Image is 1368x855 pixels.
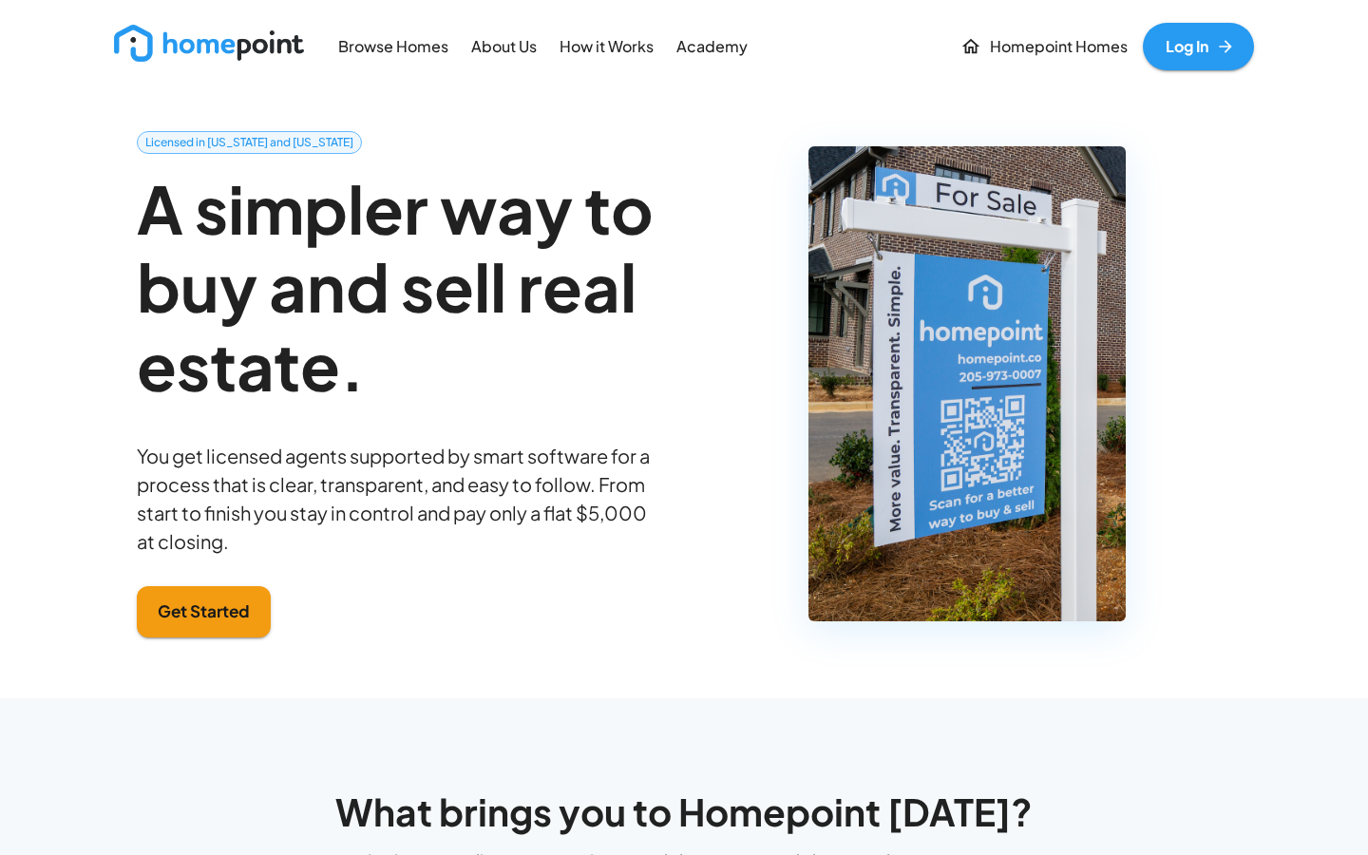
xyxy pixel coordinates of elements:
img: new_logo_light.png [114,25,304,62]
p: Browse Homes [338,36,448,58]
p: About Us [471,36,537,58]
p: Homepoint Homes [990,36,1128,58]
h2: A simpler way to buy and sell real estate. [137,169,665,404]
a: Academy [669,25,755,67]
a: Homepoint Homes [953,23,1135,70]
a: Browse Homes [331,25,456,67]
p: Academy [676,36,748,58]
p: How it Works [560,36,654,58]
img: Homepoint For Sale Sign [808,146,1125,621]
span: Licensed in [US_STATE] and [US_STATE] [138,134,361,151]
button: Get Started [137,586,271,637]
h4: What brings you to Homepoint [DATE]? [167,789,1201,835]
a: About Us [464,25,544,67]
a: How it Works [552,25,661,67]
a: Log In [1143,23,1254,70]
p: You get licensed agents supported by smart software for a process that is clear, transparent, and... [137,442,665,556]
